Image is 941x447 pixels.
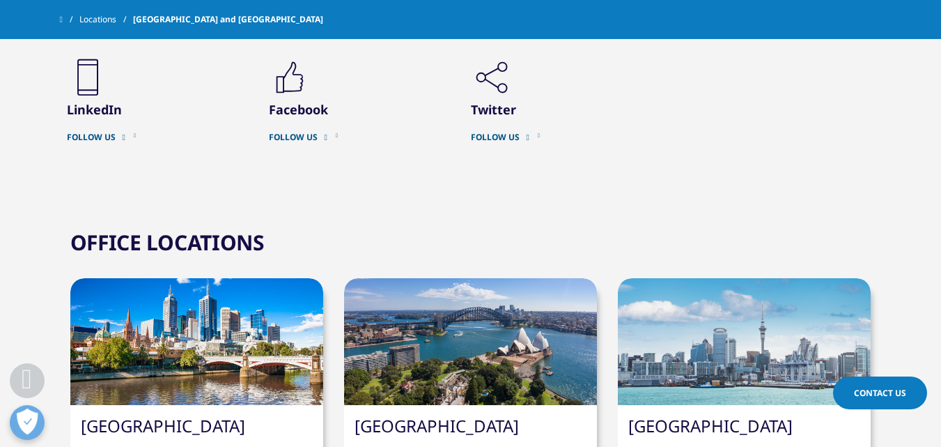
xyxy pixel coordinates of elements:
[10,405,45,440] button: Open Preferences
[79,7,133,32] a: Locations
[70,229,265,257] h2: OFFICE LOCATIONS
[471,101,652,118] h3: Twitter
[471,132,652,143] a: FOLLOW US
[67,132,248,143] a: FOLLOW US
[854,387,906,399] span: Contact Us
[355,414,519,437] a: [GEOGRAPHIC_DATA]
[269,132,450,143] a: FOLLOW US
[81,414,245,437] a: [GEOGRAPHIC_DATA]
[269,101,450,118] h3: Facebook
[67,101,248,118] h3: LinkedIn
[833,377,927,409] a: Contact Us
[628,414,793,437] a: [GEOGRAPHIC_DATA]
[133,7,323,32] span: [GEOGRAPHIC_DATA] and [GEOGRAPHIC_DATA]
